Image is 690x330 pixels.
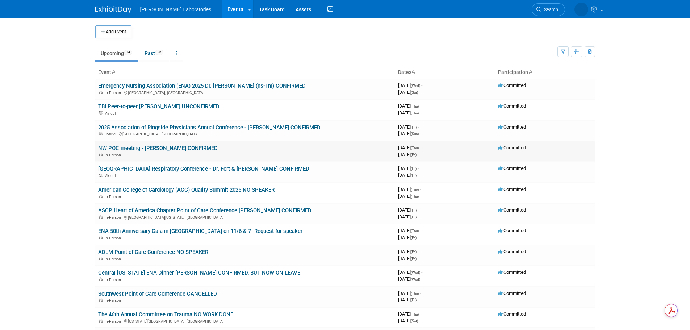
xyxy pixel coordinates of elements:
img: Hybrid Event [99,132,103,135]
a: Past86 [139,46,169,60]
span: [DATE] [398,172,417,178]
span: - [418,249,419,254]
span: (Wed) [411,84,420,88]
span: (Thu) [411,104,419,108]
span: (Fri) [411,250,417,254]
span: (Fri) [411,174,417,177]
span: Search [541,7,558,12]
a: Sort by Participation Type [528,69,532,75]
div: [US_STATE][GEOGRAPHIC_DATA], [GEOGRAPHIC_DATA] [98,318,392,324]
span: [DATE] [398,83,422,88]
span: - [420,103,421,109]
span: [DATE] [398,276,420,282]
span: [DATE] [398,291,421,296]
span: (Fri) [411,215,417,219]
img: In-Person Event [99,91,103,94]
div: [GEOGRAPHIC_DATA], [GEOGRAPHIC_DATA] [98,89,392,95]
img: In-Person Event [99,319,103,323]
img: Virtual Event [99,174,103,177]
a: [GEOGRAPHIC_DATA] Respiratory Conference - Dr. Fort & [PERSON_NAME] CONFIRMED [98,166,309,172]
span: - [420,145,421,150]
a: NW POC meeting - [PERSON_NAME] CONFIRMED [98,145,218,151]
span: Committed [498,187,526,192]
img: Tisha Davis [574,3,588,16]
span: - [420,291,421,296]
span: [DATE] [398,214,417,220]
span: [DATE] [398,318,418,323]
img: In-Person Event [99,236,103,239]
img: In-Person Event [99,257,103,260]
span: - [421,270,422,275]
span: Committed [498,83,526,88]
span: (Tue) [411,188,419,192]
span: (Thu) [411,146,419,150]
span: [DATE] [398,145,421,150]
span: (Fri) [411,208,417,212]
span: In-Person [105,257,123,262]
th: Event [95,66,395,79]
span: In-Person [105,195,123,199]
img: In-Person Event [99,277,103,281]
span: Committed [498,228,526,233]
span: - [418,124,419,130]
a: Search [532,3,565,16]
img: In-Person Event [99,153,103,156]
span: Virtual [105,174,118,178]
a: Upcoming14 [95,46,138,60]
span: (Fri) [411,236,417,240]
span: (Sat) [411,319,418,323]
span: Committed [498,270,526,275]
span: Committed [498,124,526,130]
a: Sort by Event Name [111,69,115,75]
a: American College of Cardiology (ACC) Quality Summit 2025 NO SPEAKER [98,187,275,193]
a: Sort by Start Date [411,69,415,75]
span: [DATE] [398,124,419,130]
img: Virtual Event [99,111,103,115]
a: Central [US_STATE] ENA Dinner [PERSON_NAME] CONFIRMED, BUT NOW ON LEAVE [98,270,300,276]
a: TBI Peer-to-peer [PERSON_NAME] UNCONFIRMED [98,103,219,110]
span: Committed [498,249,526,254]
div: [GEOGRAPHIC_DATA][US_STATE], [GEOGRAPHIC_DATA] [98,214,392,220]
span: (Thu) [411,292,419,296]
span: [DATE] [398,297,417,302]
span: [DATE] [398,89,418,95]
span: [DATE] [398,103,421,109]
span: (Fri) [411,257,417,261]
span: (Wed) [411,271,420,275]
a: ADLM Point of Care Conference NO SPEAKER [98,249,208,255]
span: 14 [124,50,132,55]
span: [DATE] [398,110,419,116]
span: [DATE] [398,187,421,192]
span: [DATE] [398,166,419,171]
span: [DATE] [398,228,421,233]
span: - [421,83,422,88]
span: In-Person [105,91,123,95]
span: Committed [498,166,526,171]
span: In-Person [105,153,123,158]
span: (Fri) [411,167,417,171]
span: [DATE] [398,131,419,136]
span: (Fri) [411,125,417,129]
a: Southwest Point of Care Conference CANCELLED [98,291,217,297]
th: Dates [395,66,495,79]
a: The 46th Annual Committee on Trauma NO WORK DONE [98,311,233,318]
span: (Fri) [411,153,417,157]
img: In-Person Event [99,195,103,198]
span: Virtual [105,111,118,116]
span: - [420,187,421,192]
span: [PERSON_NAME] Laboratories [140,7,212,12]
a: ASCP Heart of America Chapter Point of Care Conference [PERSON_NAME] CONFIRMED [98,207,311,214]
a: Emergency Nursing Association (ENA) 2025 Dr. [PERSON_NAME] (hs-TnI) CONFIRMED [98,83,306,89]
span: - [418,207,419,213]
span: [DATE] [398,270,422,275]
img: In-Person Event [99,215,103,219]
span: In-Person [105,319,123,324]
span: (Thu) [411,312,419,316]
th: Participation [495,66,595,79]
span: [DATE] [398,152,417,157]
span: (Sat) [411,91,418,95]
span: [DATE] [398,256,417,261]
span: In-Person [105,236,123,241]
div: [GEOGRAPHIC_DATA], [GEOGRAPHIC_DATA] [98,131,392,137]
a: ENA 50th Anniversary Gala in [GEOGRAPHIC_DATA] on 11/6 & 7 -Request for speaker [98,228,302,234]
